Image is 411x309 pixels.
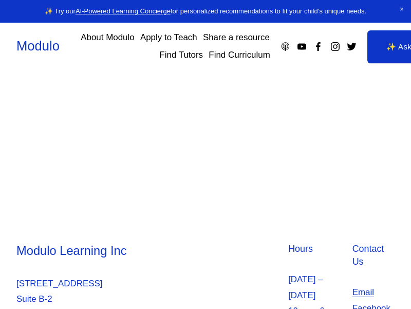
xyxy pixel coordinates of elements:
[203,29,270,46] a: Share a resource
[346,41,357,52] a: Twitter
[16,39,60,53] a: Modulo
[280,41,291,52] a: Apple Podcasts
[209,46,270,64] a: Find Curriculum
[352,285,374,301] a: Email
[159,46,203,64] a: Find Tutors
[76,7,171,15] a: AI-Powered Learning Concierge
[313,41,324,52] a: Facebook
[330,41,341,52] a: Instagram
[81,29,135,46] a: About Modulo
[288,243,347,255] h4: Hours
[352,243,395,268] h4: Contact Us
[296,41,307,52] a: YouTube
[140,29,197,46] a: Apply to Teach
[16,243,203,259] h3: Modulo Learning Inc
